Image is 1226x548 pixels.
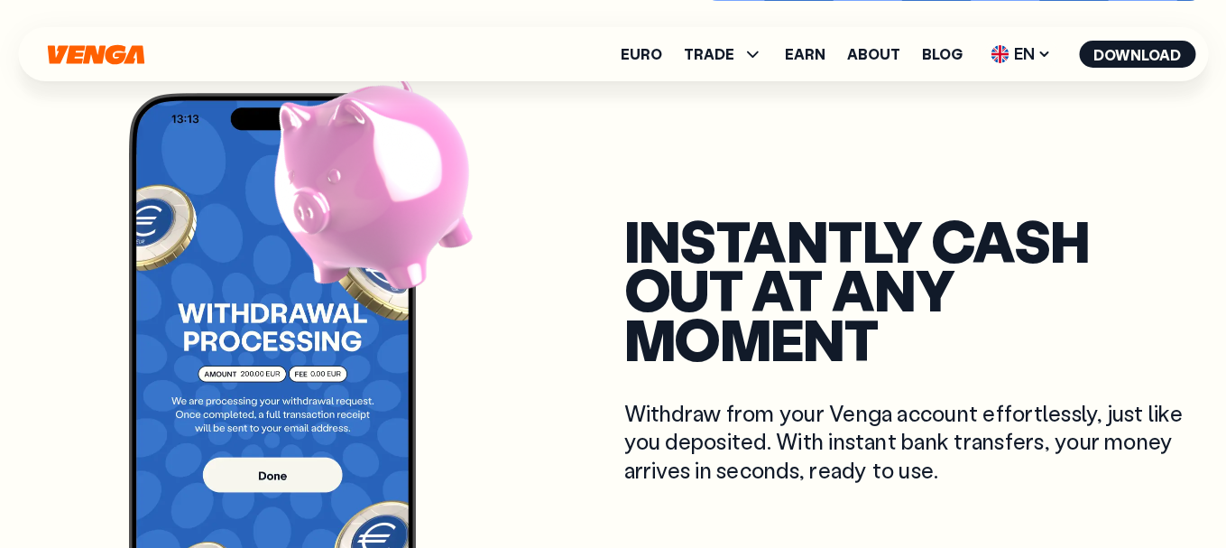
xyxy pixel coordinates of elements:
img: flag-uk [991,45,1009,63]
a: Blog [922,47,963,61]
p: Withdraw from your Venga account effortlessly, just like you deposited. With instant bank transfe... [624,399,1205,484]
span: EN [984,40,1057,69]
span: TRADE [684,47,734,61]
a: Earn [785,47,825,61]
span: TRADE [684,43,763,65]
a: About [847,47,900,61]
h2: instantly Cash out at any moment [624,216,1205,363]
svg: Home [45,44,146,65]
a: Euro [621,47,662,61]
button: Download [1079,41,1195,68]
